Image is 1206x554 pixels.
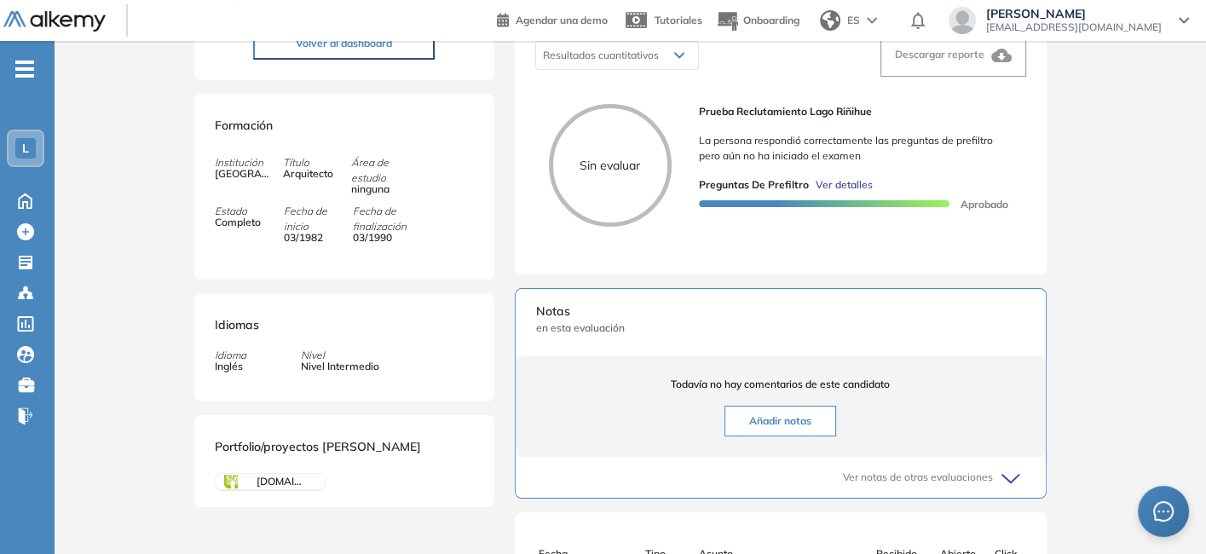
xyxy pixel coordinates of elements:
span: [GEOGRAPHIC_DATA] [215,166,273,182]
span: 03/1982 [284,230,342,245]
img: world [820,10,840,31]
span: Aprobado [947,198,1008,211]
i: - [15,67,34,71]
a: Agendar una demo [497,9,608,29]
button: Añadir notas [724,406,836,436]
span: Fecha de finalización [353,204,421,234]
span: Inglés [215,359,246,374]
span: Todavía no hay comentarios de este candidato [536,377,1025,392]
button: Descargar reporte [880,34,1026,77]
span: 03/1990 [353,230,411,245]
span: Onboarding [743,14,799,26]
span: Preguntas de Prefiltro [699,177,809,193]
span: Título [283,155,351,170]
span: Estado [215,204,283,219]
span: ninguna [351,182,409,197]
span: Notas [536,303,1025,320]
img: Logo [3,11,106,32]
span: Idiomas [215,317,259,332]
span: Portfolio/proyectos [PERSON_NAME] [215,439,421,454]
span: Prueba reclutamiento Lago Riñihue [699,104,1013,119]
span: Agendar una demo [516,14,608,26]
span: [DOMAIN_NAME] [257,474,304,489]
img: LOGO [224,475,238,488]
span: Ver detalles [816,177,873,193]
span: [EMAIL_ADDRESS][DOMAIN_NAME] [986,20,1162,34]
span: Descargar reporte [895,48,984,61]
span: Resultados cuantitativos [543,49,659,61]
button: Onboarding [716,3,799,39]
span: Institución [215,155,283,170]
span: en esta evaluación [536,320,1025,336]
span: Arquitecto [283,166,341,182]
span: Tutoriales [655,14,702,26]
span: Formación [215,118,273,133]
span: Nivel Intermedio [301,359,379,374]
span: message [1153,501,1174,522]
span: Fecha de inicio [284,204,352,234]
span: Idioma [215,348,246,363]
span: ES [847,13,860,28]
img: arrow [867,17,877,24]
span: Nivel [301,348,379,363]
span: [PERSON_NAME] [986,7,1162,20]
button: Ver detalles [809,177,873,193]
span: Completo [215,215,273,230]
button: Volver al dashboard [253,27,435,60]
span: L [22,141,29,155]
p: Sin evaluar [553,157,667,175]
span: Ver notas de otras evaluaciones [843,470,993,485]
span: Área de estudio [351,155,419,186]
p: La persona respondió correctamente las preguntas de prefiltro pero aún no ha iniciado el examen [699,133,1013,164]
